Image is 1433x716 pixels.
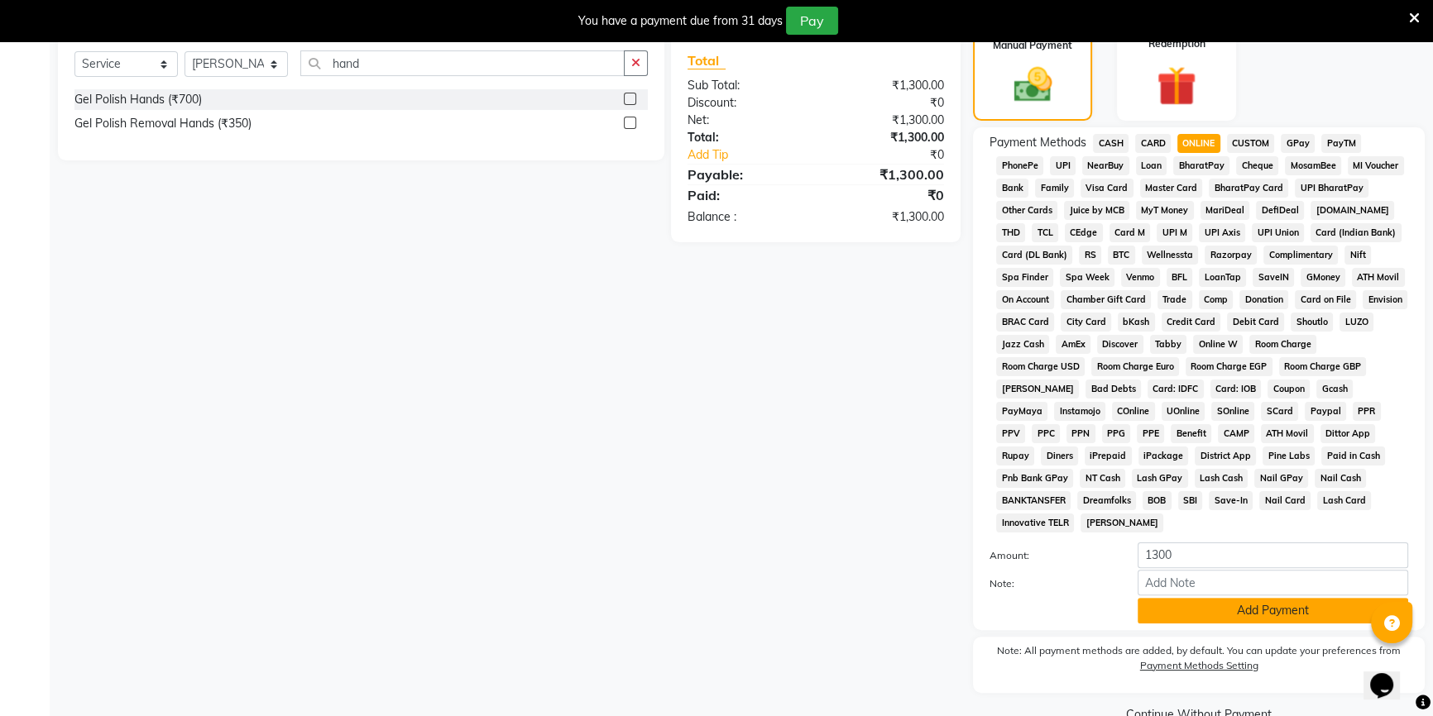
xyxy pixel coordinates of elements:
[977,548,1125,563] label: Amount:
[993,38,1072,53] label: Manual Payment
[816,185,956,205] div: ₹0
[1311,223,1402,242] span: Card (Indian Bank)
[1321,134,1361,153] span: PayTM
[1211,402,1254,421] span: SOnline
[1186,357,1272,376] span: Room Charge EGP
[996,179,1028,198] span: Bank
[1097,335,1143,354] span: Discover
[1065,223,1103,242] span: CEdge
[675,112,816,129] div: Net:
[1291,313,1333,332] span: Shoutlo
[1285,156,1341,175] span: MosamBee
[1252,223,1304,242] span: UPI Union
[1352,268,1405,287] span: ATH Movil
[1054,402,1105,421] span: Instamojo
[1311,201,1394,220] span: [DOMAIN_NAME]
[996,313,1054,332] span: BRAC Card
[300,50,625,76] input: Search or Scan
[675,165,816,184] div: Payable:
[1035,179,1074,198] span: Family
[1056,335,1090,354] span: AmEx
[1002,63,1064,107] img: _cash.svg
[1295,179,1368,198] span: UPI BharatPay
[816,94,956,112] div: ₹0
[1239,290,1288,309] span: Donation
[1138,570,1408,595] input: Add Note
[1080,469,1125,488] span: NT Cash
[1060,268,1114,287] span: Spa Week
[675,185,816,205] div: Paid:
[1118,313,1155,332] span: bKash
[1305,402,1346,421] span: Paypal
[996,402,1047,421] span: PayMaya
[996,290,1054,309] span: On Account
[996,379,1079,399] span: [PERSON_NAME]
[1315,469,1366,488] span: Nail Cash
[1253,268,1294,287] span: SaveIN
[1157,223,1192,242] span: UPI M
[996,357,1085,376] span: Room Charge USD
[1195,446,1256,465] span: District App
[1061,313,1111,332] span: City Card
[1344,246,1371,265] span: Nift
[74,91,202,108] div: Gel Polish Hands (₹700)
[1263,246,1338,265] span: Complimentary
[1193,335,1243,354] span: Online W
[1261,424,1314,443] span: ATH Movil
[1256,201,1304,220] span: DefiDeal
[1364,650,1416,699] iframe: chat widget
[1150,335,1187,354] span: Tabby
[786,7,838,35] button: Pay
[1348,156,1404,175] span: MI Voucher
[1301,268,1345,287] span: GMoney
[839,146,956,164] div: ₹0
[1178,491,1203,510] span: SBI
[1136,201,1194,220] span: MyT Money
[1138,598,1408,623] button: Add Payment
[1102,424,1131,443] span: PPG
[578,12,783,30] div: You have a payment due from 31 days
[1085,446,1132,465] span: iPrepaid
[1209,491,1253,510] span: Save-In
[1259,491,1311,510] span: Nail Card
[1077,491,1136,510] span: Dreamfolks
[1227,313,1284,332] span: Debit Card
[1205,246,1257,265] span: Razorpay
[1032,223,1058,242] span: TCL
[1079,246,1101,265] span: RS
[1109,223,1151,242] span: Card M
[996,491,1071,510] span: BANKTANSFER
[688,52,726,69] span: Total
[1135,134,1171,153] span: CARD
[1199,268,1246,287] span: LoanTap
[996,513,1074,532] span: Innovative TELR
[1321,446,1385,465] span: Paid in Cash
[74,115,252,132] div: Gel Polish Removal Hands (₹350)
[816,112,956,129] div: ₹1,300.00
[1199,223,1245,242] span: UPI Axis
[1209,179,1288,198] span: BharatPay Card
[1032,424,1060,443] span: PPC
[1279,357,1367,376] span: Room Charge GBP
[996,469,1073,488] span: Pnb Bank GPay
[1316,379,1353,399] span: Gcash
[1081,513,1163,532] span: [PERSON_NAME]
[1177,134,1220,153] span: ONLINE
[1148,379,1204,399] span: Card: IDFC
[990,643,1408,680] label: Note: All payment methods are added, by default. You can update your preferences from
[1263,446,1315,465] span: Pine Labs
[816,129,956,146] div: ₹1,300.00
[1236,156,1278,175] span: Cheque
[996,335,1049,354] span: Jazz Cash
[675,208,816,226] div: Balance :
[1353,402,1381,421] span: PPR
[675,129,816,146] div: Total:
[1137,424,1164,443] span: PPE
[1320,424,1376,443] span: Dittor App
[1132,469,1188,488] span: Lash GPay
[1136,156,1167,175] span: Loan
[1199,290,1234,309] span: Comp
[977,576,1125,591] label: Note:
[1268,379,1310,399] span: Coupon
[675,77,816,94] div: Sub Total:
